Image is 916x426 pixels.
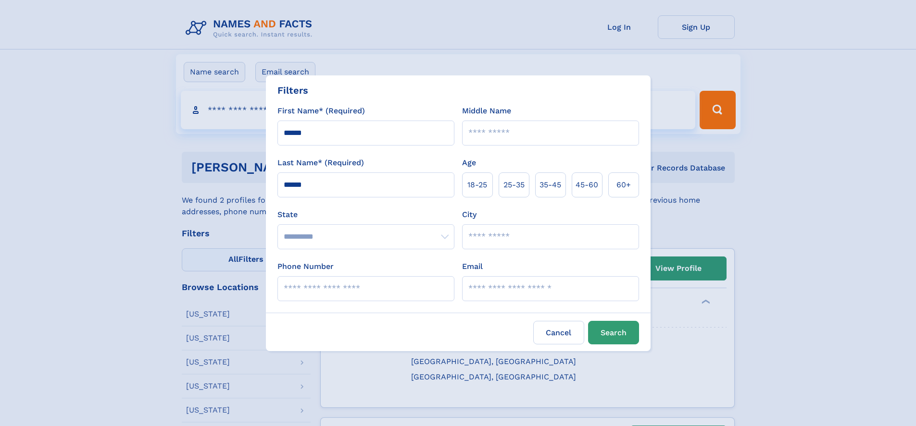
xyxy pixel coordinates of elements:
[277,157,364,169] label: Last Name* (Required)
[462,261,483,272] label: Email
[467,179,487,191] span: 18‑25
[277,261,334,272] label: Phone Number
[277,209,454,220] label: State
[277,83,308,97] div: Filters
[540,179,561,191] span: 35‑45
[462,209,477,220] label: City
[462,157,476,169] label: Age
[533,321,584,344] label: Cancel
[588,321,639,344] button: Search
[462,105,511,117] label: Middle Name
[616,179,631,191] span: 60+
[277,105,365,117] label: First Name* (Required)
[503,179,525,191] span: 25‑35
[576,179,598,191] span: 45‑60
